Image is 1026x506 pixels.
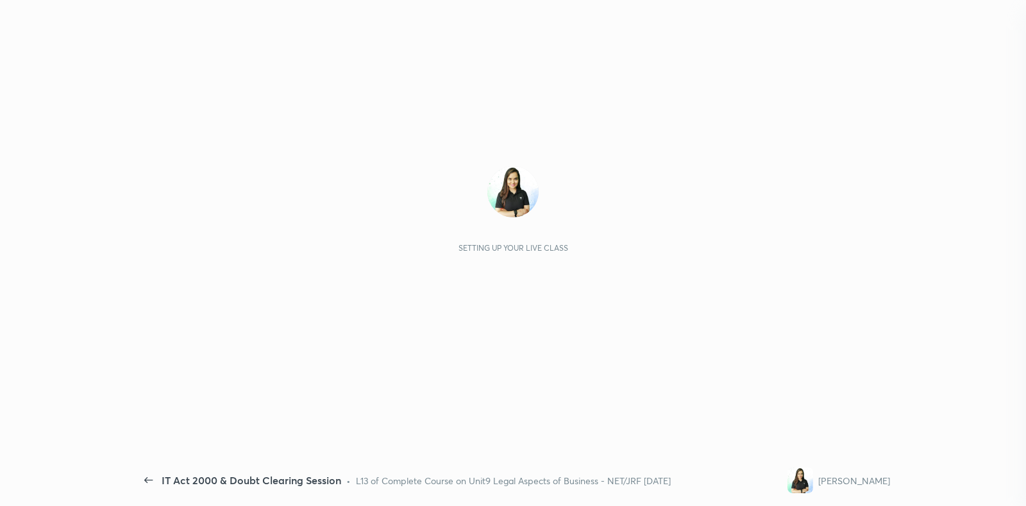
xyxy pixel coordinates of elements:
[787,468,813,493] img: 55eb4730e2bb421f98883ea12e9d64d8.jpg
[818,474,890,487] div: [PERSON_NAME]
[162,473,341,488] div: IT Act 2000 & Doubt Clearing Session
[487,166,539,217] img: 55eb4730e2bb421f98883ea12e9d64d8.jpg
[458,243,568,253] div: Setting up your live class
[346,474,351,487] div: •
[356,474,671,487] div: L13 of Complete Course on Unit9 Legal Aspects of Business - NET/JRF [DATE]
